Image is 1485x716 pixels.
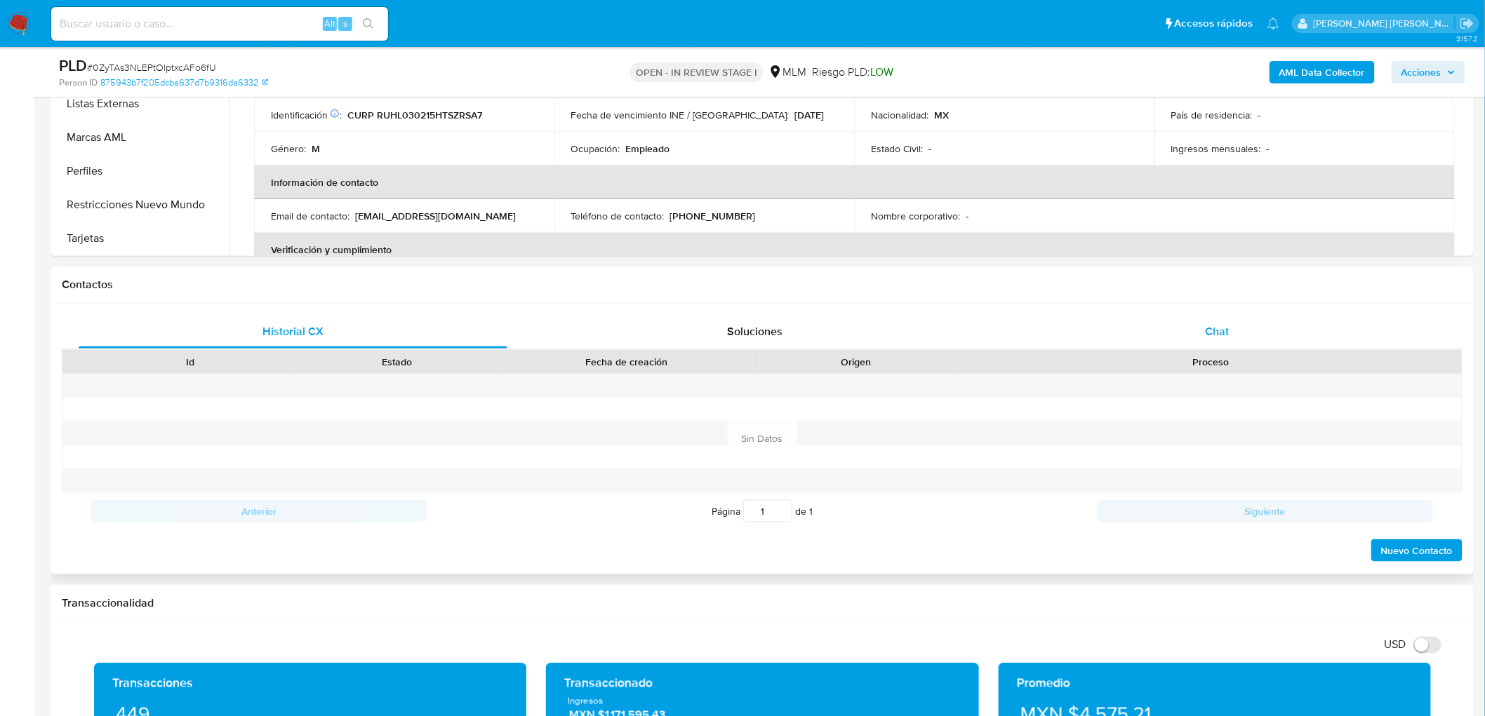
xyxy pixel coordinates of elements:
[728,323,783,339] span: Soluciones
[1392,61,1465,83] button: Acciones
[1258,109,1261,121] p: -
[571,109,790,121] p: Fecha de vencimiento INE / [GEOGRAPHIC_DATA] :
[510,355,743,369] div: Fecha de creación
[969,355,1452,369] div: Proceso
[712,500,813,522] span: Página de
[1206,323,1230,339] span: Chat
[626,142,670,155] p: Empleado
[1381,541,1453,560] span: Nuevo Contacto
[571,142,620,155] p: Ocupación :
[54,222,229,255] button: Tarjetas
[1171,142,1261,155] p: Ingresos mensuales :
[54,121,229,154] button: Marcas AML
[54,188,229,222] button: Restricciones Nuevo Mundo
[51,15,388,33] input: Buscar usuario o caso...
[1314,17,1456,30] p: elena.palomino@mercadolibre.com.mx
[271,142,306,155] p: Género :
[91,500,427,522] button: Anterior
[59,76,98,89] b: Person ID
[271,109,342,121] p: Identificación :
[1175,16,1253,31] span: Accesos rápidos
[62,278,1463,292] h1: Contactos
[763,355,950,369] div: Origen
[871,210,960,222] p: Nombre corporativo :
[966,210,968,222] p: -
[324,17,335,30] span: Alt
[343,17,347,30] span: s
[100,76,268,89] a: 875943b7f205dcba637d7b9316da6332
[871,109,928,121] p: Nacionalidad :
[1171,109,1253,121] p: País de residencia :
[54,87,229,121] button: Listas Externas
[62,596,1463,610] h1: Transaccionalidad
[870,64,893,80] span: LOW
[355,210,516,222] p: [EMAIL_ADDRESS][DOMAIN_NAME]
[928,142,931,155] p: -
[254,166,1455,199] th: Información de contacto
[54,154,229,188] button: Perfiles
[795,109,825,121] p: [DATE]
[254,233,1455,266] th: Verificación y cumplimiento
[271,210,349,222] p: Email de contacto :
[571,210,665,222] p: Teléfono de contacto :
[630,62,763,82] p: OPEN - IN REVIEW STAGE I
[312,142,320,155] p: M
[871,142,923,155] p: Estado Civil :
[1371,539,1463,562] button: Nuevo Contacto
[1270,61,1375,83] button: AML Data Collector
[354,14,382,34] button: search-icon
[1401,61,1441,83] span: Acciones
[303,355,490,369] div: Estado
[1456,33,1478,44] span: 3.157.2
[1267,142,1270,155] p: -
[809,504,813,518] span: 1
[934,109,949,121] p: MX
[347,109,482,121] p: CURP RUHL030215HTSZRSA7
[262,323,324,339] span: Historial CX
[97,355,284,369] div: Id
[1267,18,1279,29] a: Notificaciones
[1098,500,1433,522] button: Siguiente
[59,54,87,76] b: PLD
[1460,16,1474,31] a: Salir
[768,65,806,80] div: MLM
[1279,61,1365,83] b: AML Data Collector
[87,60,216,74] span: # 0ZyTAs3NLEPtOlptxcAFo6fU
[812,65,893,80] span: Riesgo PLD:
[670,210,756,222] p: [PHONE_NUMBER]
